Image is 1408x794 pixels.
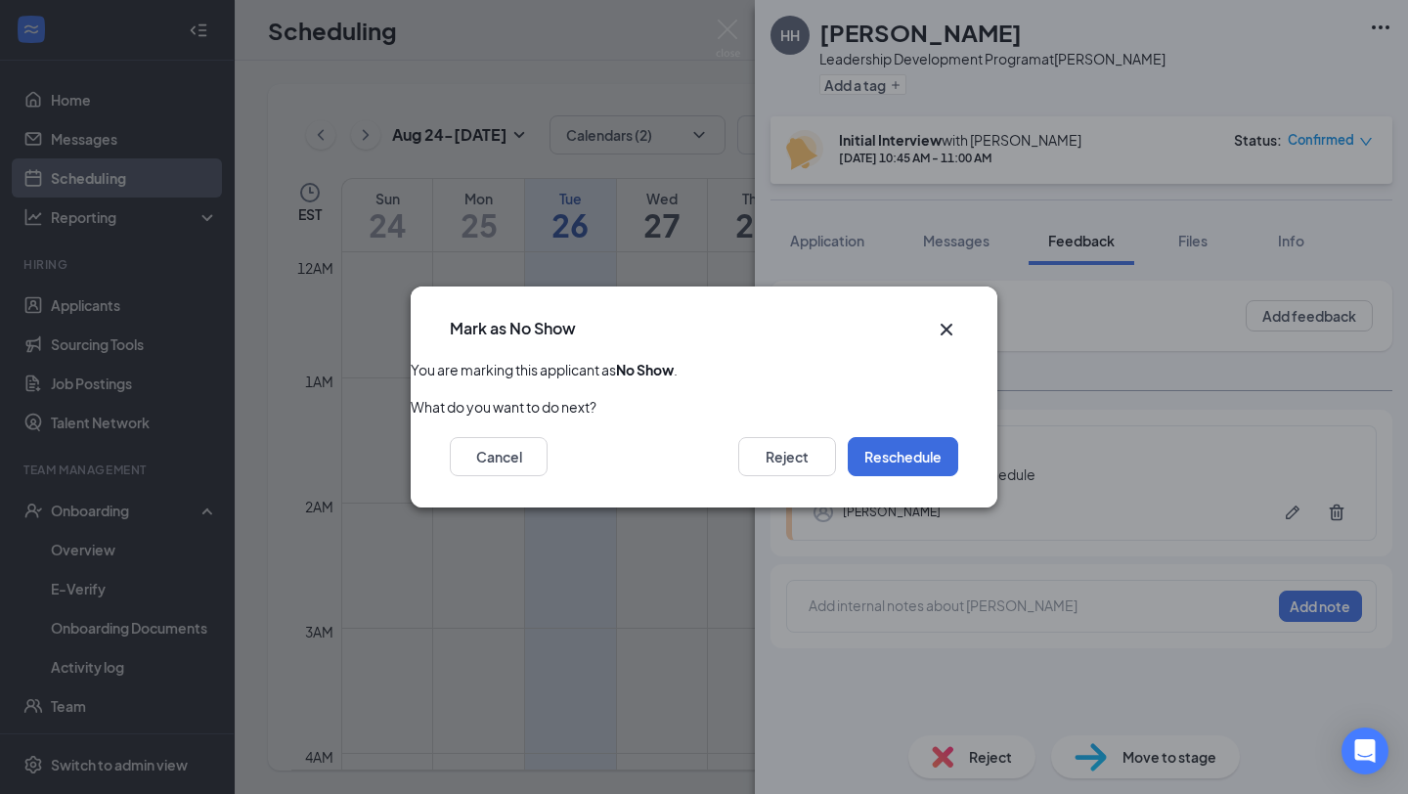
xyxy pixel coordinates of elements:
[935,318,958,341] svg: Cross
[935,318,958,341] button: Close
[450,318,576,339] h3: Mark as No Show
[1342,728,1388,774] div: Open Intercom Messenger
[738,437,836,476] button: Reject
[848,437,958,476] button: Reschedule
[411,396,997,418] p: What do you want to do next?
[616,361,674,378] b: No Show
[411,359,997,380] p: You are marking this applicant as .
[450,437,548,476] button: Cancel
